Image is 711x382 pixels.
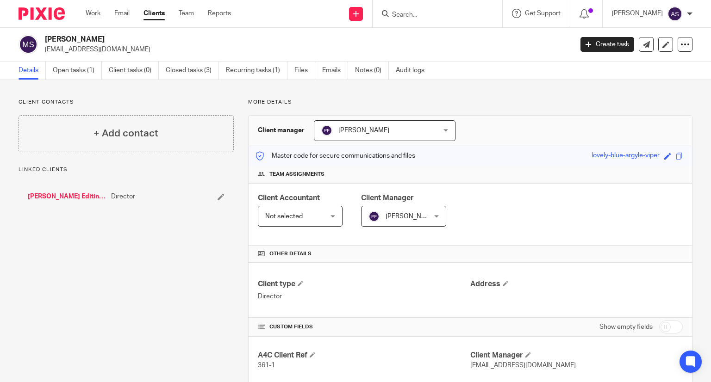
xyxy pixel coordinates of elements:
img: svg%3E [321,125,332,136]
a: Recurring tasks (1) [226,62,287,80]
h4: Address [470,279,683,289]
a: Audit logs [396,62,431,80]
p: Director [258,292,470,301]
span: Director [111,192,135,201]
a: Team [179,9,194,18]
img: Pixie [19,7,65,20]
label: Show empty fields [599,322,653,332]
img: svg%3E [19,35,38,54]
span: Client Accountant [258,194,320,202]
h4: Client Manager [470,351,683,360]
h4: CUSTOM FIELDS [258,323,470,331]
a: Notes (0) [355,62,389,80]
p: [EMAIL_ADDRESS][DOMAIN_NAME] [45,45,567,54]
img: svg%3E [368,211,380,222]
span: Client Manager [361,194,414,202]
h4: A4C Client Ref [258,351,470,360]
p: More details [248,99,692,106]
span: Team assignments [269,171,324,178]
a: Files [294,62,315,80]
a: Reports [208,9,231,18]
span: Get Support [525,10,561,17]
span: Other details [269,250,312,258]
h4: Client type [258,279,470,289]
a: Open tasks (1) [53,62,102,80]
h4: + Add contact [94,126,158,141]
h3: Client manager [258,126,305,135]
a: Details [19,62,46,80]
span: [PERSON_NAME] [386,213,437,220]
a: Client tasks (0) [109,62,159,80]
a: Create task [580,37,634,52]
h2: [PERSON_NAME] [45,35,462,44]
div: lovely-blue-argyle-viper [592,151,660,161]
input: Search [391,11,474,19]
span: Not selected [265,213,303,220]
img: svg%3E [667,6,682,21]
a: Work [86,9,100,18]
p: Master code for secure communications and files [256,151,415,160]
a: Email [114,9,130,18]
p: Client contacts [19,99,234,106]
p: [PERSON_NAME] [612,9,663,18]
span: [PERSON_NAME] [338,127,389,134]
a: Closed tasks (3) [166,62,219,80]
a: Clients [143,9,165,18]
p: Linked clients [19,166,234,173]
a: [PERSON_NAME] Editing Limited [28,192,106,201]
span: 361-1 [258,362,275,369]
a: Emails [322,62,348,80]
span: [EMAIL_ADDRESS][DOMAIN_NAME] [470,362,576,369]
